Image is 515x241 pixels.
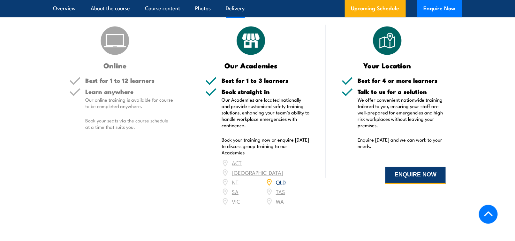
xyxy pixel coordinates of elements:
[385,167,446,184] button: ENQUIRE NOW
[358,77,446,83] h5: Best for 4 or more learners
[342,62,433,69] h3: Your Location
[69,62,161,69] h3: Online
[222,77,310,83] h5: Best for 1 to 3 learners
[86,117,174,130] p: Book your seats via the course schedule at a time that suits you.
[86,97,174,109] p: Our online training is available for course to be completed anywhere.
[222,136,310,156] p: Book your training now or enquire [DATE] to discuss group training to our Academies
[358,136,446,149] p: Enquire [DATE] and we can work to your needs.
[86,77,174,83] h5: Best for 1 to 12 learners
[222,89,310,95] h5: Book straight in
[358,97,446,128] p: We offer convenient nationwide training tailored to you, ensuring your staff are well-prepared fo...
[86,89,174,95] h5: Learn anywhere
[358,89,446,95] h5: Talk to us for a solution
[222,97,310,128] p: Our Academies are located nationally and provide customised safety training solutions, enhancing ...
[205,62,297,69] h3: Our Academies
[276,178,286,186] a: QLD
